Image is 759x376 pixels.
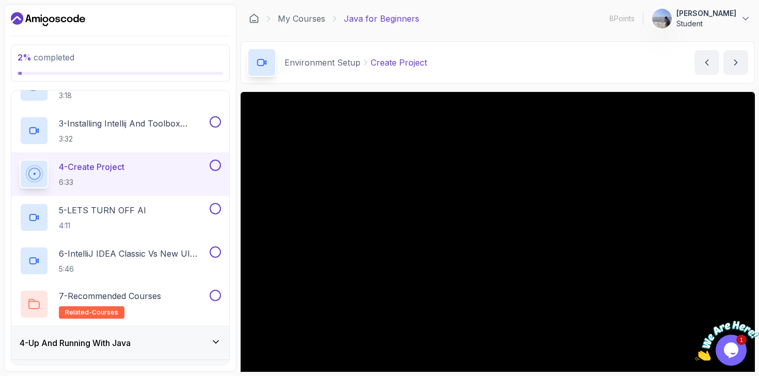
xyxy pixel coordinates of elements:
h3: 4 - Up And Running With Java [20,337,131,349]
span: completed [18,52,74,62]
p: 6:33 [59,177,124,187]
img: user profile image [652,9,672,28]
iframe: chat widget [695,311,759,361]
span: 2 % [18,52,31,62]
p: Environment Setup [284,56,360,69]
span: related-courses [65,308,118,317]
button: 4-Create Project6:33 [20,160,221,189]
p: [PERSON_NAME] [676,8,736,19]
a: My Courses [278,12,325,25]
button: next content [723,50,748,75]
button: 4-Up And Running With Java [11,326,229,359]
button: previous content [694,50,719,75]
button: 5-LETS TURN OFF AI4:11 [20,203,221,232]
p: 3:32 [59,134,208,144]
p: Create Project [371,56,427,69]
p: Student [676,19,736,29]
button: 6-IntelliJ IDEA Classic Vs New UI (User Interface)5:46 [20,246,221,275]
p: 3 - Installing Intellij And Toolbox Configuration [59,117,208,130]
a: Dashboard [11,11,85,27]
p: 4:11 [59,221,146,231]
p: 8 Points [609,13,635,24]
p: 4 - Create Project [59,161,124,173]
button: 3-Installing Intellij And Toolbox Configuration3:32 [20,116,221,145]
button: 7-Recommended Coursesrelated-courses [20,290,221,319]
p: 5:46 [59,264,208,274]
p: 5 - LETS TURN OFF AI [59,204,146,216]
p: 7 - Recommended Courses [59,290,161,302]
p: 6 - IntelliJ IDEA Classic Vs New UI (User Interface) [59,247,208,260]
button: user profile image[PERSON_NAME]Student [652,8,751,29]
p: Java for Beginners [344,12,419,25]
a: Dashboard [249,13,259,24]
p: 3:18 [59,90,165,101]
